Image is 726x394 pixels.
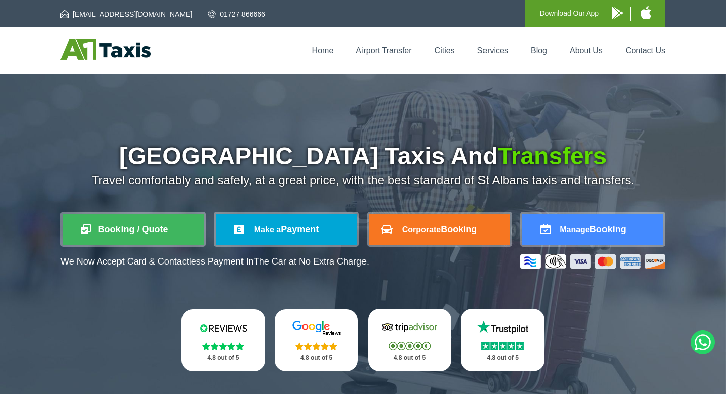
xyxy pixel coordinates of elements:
[570,46,603,55] a: About Us
[435,46,455,55] a: Cities
[356,46,411,55] a: Airport Transfer
[369,214,510,245] a: CorporateBooking
[60,173,665,187] p: Travel comfortably and safely, at a great price, with the best standard of St Albans taxis and tr...
[498,143,607,169] span: Transfers
[641,6,651,19] img: A1 Taxis iPhone App
[472,352,533,364] p: 4.8 out of 5
[60,9,192,19] a: [EMAIL_ADDRESS][DOMAIN_NAME]
[193,320,254,336] img: Reviews.io
[193,352,254,364] p: 4.8 out of 5
[477,46,508,55] a: Services
[312,46,334,55] a: Home
[481,342,524,350] img: Stars
[202,342,244,350] img: Stars
[461,309,544,371] a: Trustpilot Stars 4.8 out of 5
[275,309,358,371] a: Google Stars 4.8 out of 5
[539,7,599,20] p: Download Our App
[612,7,623,19] img: A1 Taxis Android App
[560,225,590,234] span: Manage
[472,320,533,335] img: Trustpilot
[286,320,347,336] img: Google
[626,46,665,55] a: Contact Us
[295,342,337,350] img: Stars
[379,352,441,364] p: 4.8 out of 5
[60,144,665,168] h1: [GEOGRAPHIC_DATA] Taxis And
[208,9,265,19] a: 01727 866666
[181,309,265,371] a: Reviews.io Stars 4.8 out of 5
[63,214,204,245] a: Booking / Quote
[379,320,440,335] img: Tripadvisor
[60,256,369,267] p: We Now Accept Card & Contactless Payment In
[368,309,452,371] a: Tripadvisor Stars 4.8 out of 5
[402,225,441,234] span: Corporate
[254,225,281,234] span: Make a
[520,254,665,269] img: Credit And Debit Cards
[389,342,431,350] img: Stars
[60,39,151,60] img: A1 Taxis St Albans LTD
[531,46,547,55] a: Blog
[522,214,663,245] a: ManageBooking
[216,214,357,245] a: Make aPayment
[254,256,369,267] span: The Car at No Extra Charge.
[286,352,347,364] p: 4.8 out of 5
